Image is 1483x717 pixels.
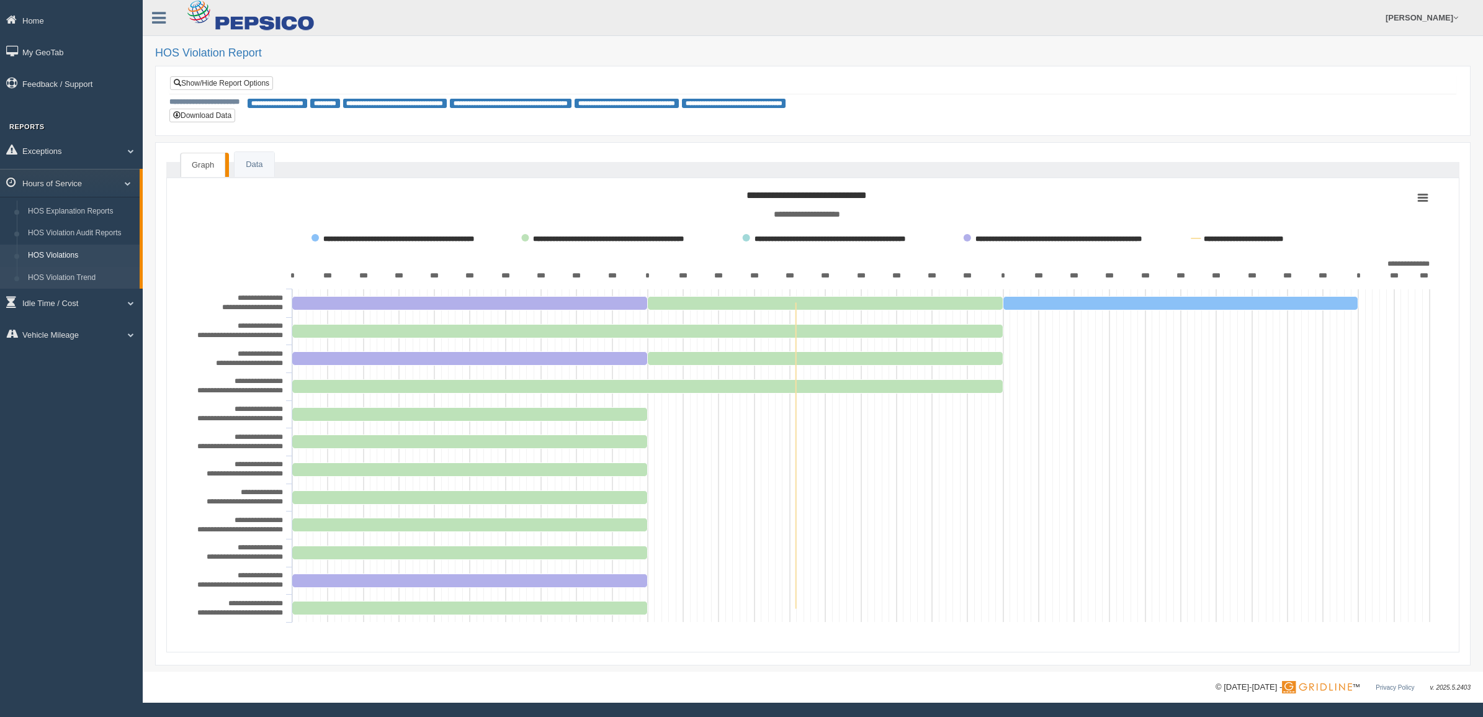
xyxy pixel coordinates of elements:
span: v. 2025.5.2403 [1430,684,1471,691]
a: Privacy Policy [1376,684,1414,691]
button: Download Data [169,109,235,122]
a: HOS Violations [22,245,140,267]
img: Gridline [1282,681,1352,693]
div: © [DATE]-[DATE] - ™ [1216,681,1471,694]
a: HOS Violation Audit Reports [22,222,140,245]
h2: HOS Violation Report [155,47,1471,60]
a: Graph [181,153,225,178]
a: HOS Violation Trend [22,267,140,289]
a: Show/Hide Report Options [170,76,273,90]
a: Data [235,152,274,178]
a: HOS Explanation Reports [22,201,140,223]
